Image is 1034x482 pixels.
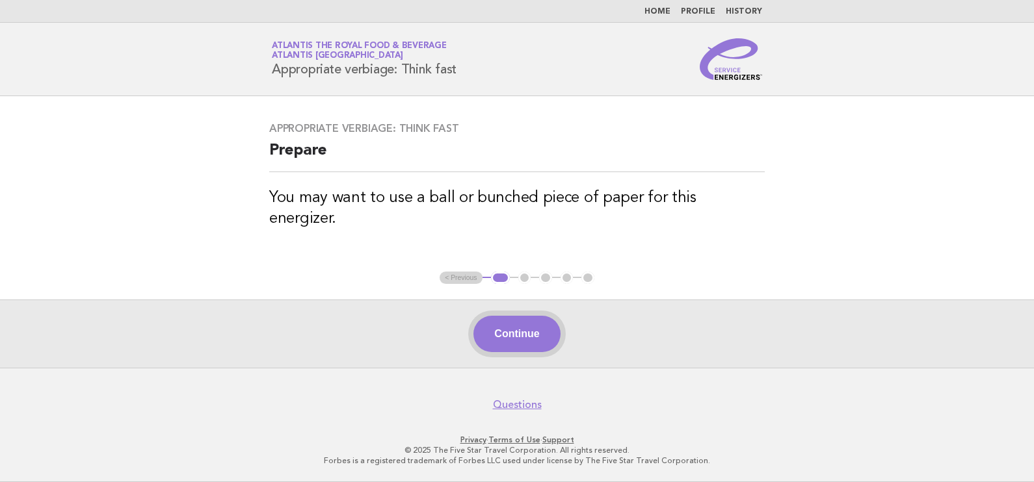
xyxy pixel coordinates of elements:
p: © 2025 The Five Star Travel Corporation. All rights reserved. [119,445,915,455]
span: Atlantis [GEOGRAPHIC_DATA] [272,52,403,60]
a: Atlantis the Royal Food & BeverageAtlantis [GEOGRAPHIC_DATA] [272,42,447,60]
button: Continue [473,316,560,352]
h2: Prepare [269,140,765,172]
a: Support [542,435,574,444]
p: Forbes is a registered trademark of Forbes LLC used under license by The Five Star Travel Corpora... [119,455,915,466]
img: Service Energizers [700,38,762,80]
a: History [726,8,762,16]
a: Terms of Use [488,435,540,444]
a: Home [644,8,670,16]
h3: You may want to use a ball or bunched piece of paper for this energizer. [269,188,765,229]
a: Privacy [460,435,486,444]
button: 1 [491,272,510,285]
p: · · [119,435,915,445]
a: Questions [493,398,542,411]
a: Profile [681,8,715,16]
h1: Appropriate verbiage: Think fast [272,42,457,76]
h3: Appropriate verbiage: Think fast [269,122,765,135]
